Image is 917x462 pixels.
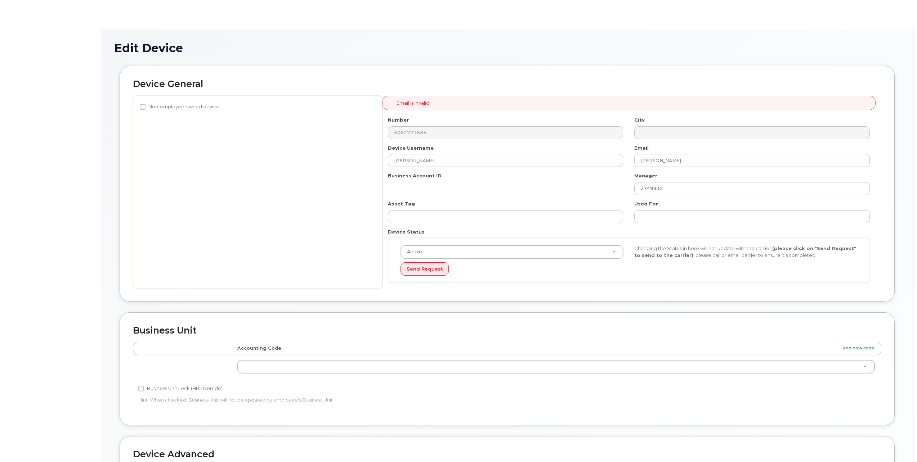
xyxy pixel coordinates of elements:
strong: (please click on "Send Request" to send to the carrier) [634,245,856,258]
h1: Edit Device [114,42,900,54]
input: Non-employee owned device [140,104,146,110]
label: Asset Tag [388,200,415,207]
li: Email is invalid [397,100,429,107]
label: Non-employee owned device [140,103,219,111]
a: Active [401,245,623,258]
h2: Business Unit [133,326,881,336]
span: Active [403,249,422,255]
p: Hint: When checked, Business Unit will not be updated by employee's Business Unit [138,397,626,403]
label: Business Unit Lock (HR Override) [138,384,223,393]
label: Email [634,145,649,151]
a: add new code [843,345,874,351]
input: Business Unit Lock (HR Override) [138,386,144,391]
label: Number [388,117,409,123]
h2: Device General [133,79,881,89]
label: City [634,117,645,123]
label: Used For [634,200,658,207]
label: Device Username [388,145,434,151]
label: Manager [634,172,657,179]
button: Send Request [401,262,449,276]
label: Device Status [388,228,425,235]
input: Select manager [634,182,870,195]
h2: Device Advanced [133,449,881,459]
div: Changing the Status in here will not update with the carrier, , please call or email carrier to e... [629,245,863,258]
label: Business Account ID [388,172,442,179]
th: Accounting Code [231,342,881,355]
